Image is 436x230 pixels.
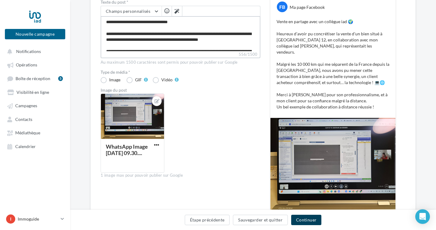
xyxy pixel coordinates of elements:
[15,144,36,149] span: Calendrier
[5,29,65,39] button: Nouvelle campagne
[109,78,120,82] div: Image
[185,215,230,225] button: Étape précédente
[106,143,148,156] div: WhatsApp Image [DATE] 09.30....
[5,213,65,225] a: I Immoguide
[101,60,260,65] div: Au maximum 1500 caractères sont permis pour pouvoir publier sur Google
[15,130,40,136] span: Médiathèque
[16,76,50,81] span: Boîte de réception
[4,100,66,111] a: Campagnes
[4,73,66,84] a: Boîte de réception5
[10,216,11,222] span: I
[16,62,37,68] span: Opérations
[101,88,260,92] div: Image du post
[15,117,32,122] span: Contacts
[101,173,260,178] div: 1 image max pour pouvoir publier sur Google
[233,215,288,225] button: Sauvegarder et quitter
[101,6,162,16] button: Champs personnalisés
[277,2,288,12] div: FB
[415,209,430,224] div: Open Intercom Messenger
[58,76,63,81] div: 5
[4,59,66,70] a: Opérations
[15,103,37,108] span: Campagnes
[4,87,66,97] a: Visibilité en ligne
[4,127,66,138] a: Médiathèque
[4,46,64,57] button: Notifications
[16,49,41,54] span: Notifications
[18,216,58,222] p: Immoguide
[291,215,321,225] button: Continuer
[135,78,142,82] div: GIF
[101,70,260,74] label: Type de média *
[4,141,66,152] a: Calendrier
[106,9,150,14] span: Champs personnalisés
[4,114,66,125] a: Contacts
[277,19,389,110] p: Vente en partage avec un collègue iad 🌍 Heureux d’avoir pu concrétiser la vente d’un bien situé à...
[101,51,260,58] label: 556/1500
[16,90,49,95] span: Visibilité en ligne
[161,78,173,82] div: Vidéo
[290,4,325,10] div: Ma page Facebook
